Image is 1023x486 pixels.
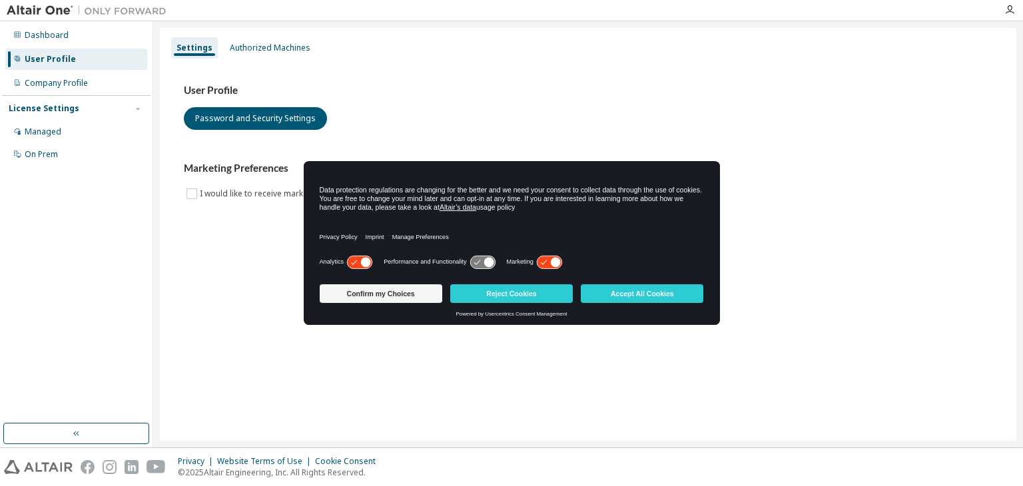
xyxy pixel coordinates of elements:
div: Cookie Consent [315,456,384,467]
img: facebook.svg [81,460,95,474]
img: altair_logo.svg [4,460,73,474]
img: Altair One [7,4,173,17]
h3: User Profile [184,84,992,97]
div: License Settings [9,103,79,114]
div: Company Profile [25,78,88,89]
img: linkedin.svg [125,460,139,474]
label: I would like to receive marketing emails from Altair [200,186,395,202]
div: User Profile [25,54,76,65]
h3: Marketing Preferences [184,162,992,175]
div: Managed [25,126,61,137]
div: Privacy [178,456,217,467]
div: Dashboard [25,30,69,41]
img: instagram.svg [103,460,117,474]
div: On Prem [25,149,58,160]
div: Settings [176,43,212,53]
div: Authorized Machines [230,43,310,53]
p: © 2025 Altair Engineering, Inc. All Rights Reserved. [178,467,384,478]
button: Password and Security Settings [184,107,327,130]
img: youtube.svg [147,460,166,474]
div: Website Terms of Use [217,456,315,467]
